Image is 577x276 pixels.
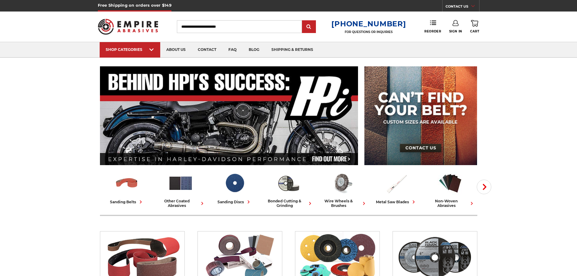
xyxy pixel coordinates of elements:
a: faq [222,42,243,58]
a: sanding belts [102,171,151,205]
img: promo banner for custom belts. [364,66,477,165]
div: bonded cutting & grinding [264,199,313,208]
img: Wire Wheels & Brushes [330,171,355,196]
img: Sanding Discs [222,171,247,196]
a: bonded cutting & grinding [264,171,313,208]
img: Empire Abrasives [98,15,158,38]
a: CONTACT US [446,3,479,12]
img: Non-woven Abrasives [438,171,463,196]
div: non-woven abrasives [426,199,475,208]
div: other coated abrasives [156,199,205,208]
img: Sanding Belts [114,171,139,196]
div: sanding belts [110,199,144,205]
a: [PHONE_NUMBER] [331,19,406,28]
a: shipping & returns [265,42,319,58]
p: FOR QUESTIONS OR INQUIRIES [331,30,406,34]
a: about us [160,42,192,58]
div: sanding discs [217,199,252,205]
img: Banner for an interview featuring Horsepower Inc who makes Harley performance upgrades featured o... [100,66,358,165]
img: Metal Saw Blades [384,171,409,196]
a: blog [243,42,265,58]
div: metal saw blades [376,199,417,205]
a: wire wheels & brushes [318,171,367,208]
span: Reorder [424,29,441,33]
span: Cart [470,29,479,33]
img: Bonded Cutting & Grinding [276,171,301,196]
a: metal saw blades [372,171,421,205]
a: non-woven abrasives [426,171,475,208]
a: Reorder [424,20,441,33]
div: wire wheels & brushes [318,199,367,208]
a: contact [192,42,222,58]
span: Sign In [449,29,462,33]
a: sanding discs [210,171,259,205]
div: SHOP CATEGORIES [106,47,154,52]
a: other coated abrasives [156,171,205,208]
input: Submit [303,21,315,33]
button: Next [477,180,491,194]
img: Other Coated Abrasives [168,171,193,196]
a: Cart [470,20,479,33]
